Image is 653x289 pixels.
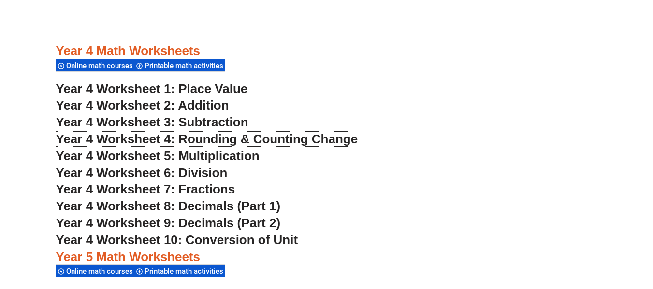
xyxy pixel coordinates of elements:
h3: Year 4 Math Worksheets [56,43,597,59]
a: Year 4 Worksheet 7: Fractions [56,182,235,196]
a: Year 4 Worksheet 3: Subtraction [56,115,248,129]
iframe: Chat Widget [492,180,653,289]
a: Year 4 Worksheet 10: Conversion of Unit [56,233,298,247]
a: Year 4 Worksheet 1: Place Value [56,82,248,96]
span: Printable math activities [145,61,226,70]
div: Printable math activities [134,264,225,277]
span: Printable math activities [145,267,226,275]
span: Online math courses [66,61,136,70]
div: Online math courses [56,59,134,72]
h3: Year 5 Math Worksheets [56,249,597,265]
a: Year 4 Worksheet 9: Decimals (Part 2) [56,216,281,230]
a: Year 4 Worksheet 4: Rounding & Counting Change [56,132,358,146]
div: Online math courses [56,264,134,277]
span: Online math courses [66,267,136,275]
a: Year 4 Worksheet 5: Multiplication [56,149,260,163]
div: Printable math activities [134,59,225,72]
a: Year 4 Worksheet 2: Addition [56,98,229,112]
a: Year 4 Worksheet 6: Division [56,165,228,180]
a: Year 4 Worksheet 8: Decimals (Part 1) [56,199,281,213]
